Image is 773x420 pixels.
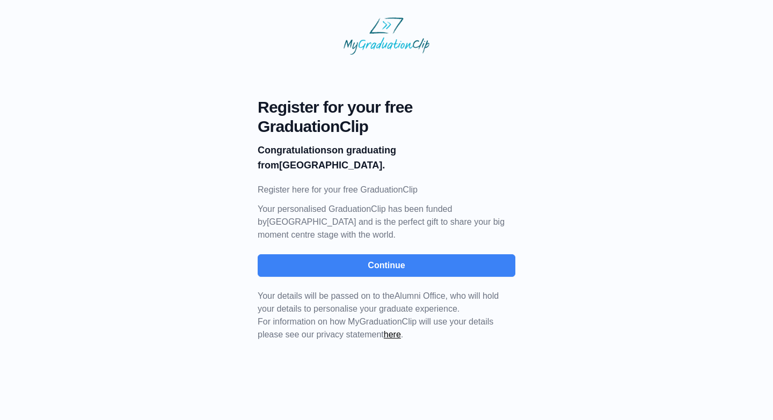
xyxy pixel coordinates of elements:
[258,145,332,156] b: Congratulations
[258,117,515,136] span: GraduationClip
[384,330,401,339] a: here
[258,291,499,339] span: For information on how MyGraduationClip will use your details please see our privacy statement .
[258,98,515,117] span: Register for your free
[258,291,499,313] span: Your details will be passed on to the , who will hold your details to personalise your graduate e...
[258,183,515,196] p: Register here for your free GraduationClip
[258,143,515,173] p: on graduating from [GEOGRAPHIC_DATA].
[344,17,429,55] img: MyGraduationClip
[258,203,515,241] p: Your personalised GraduationClip has been funded by [GEOGRAPHIC_DATA] and is the perfect gift to ...
[395,291,446,300] span: Alumni Office
[258,254,515,277] button: Continue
